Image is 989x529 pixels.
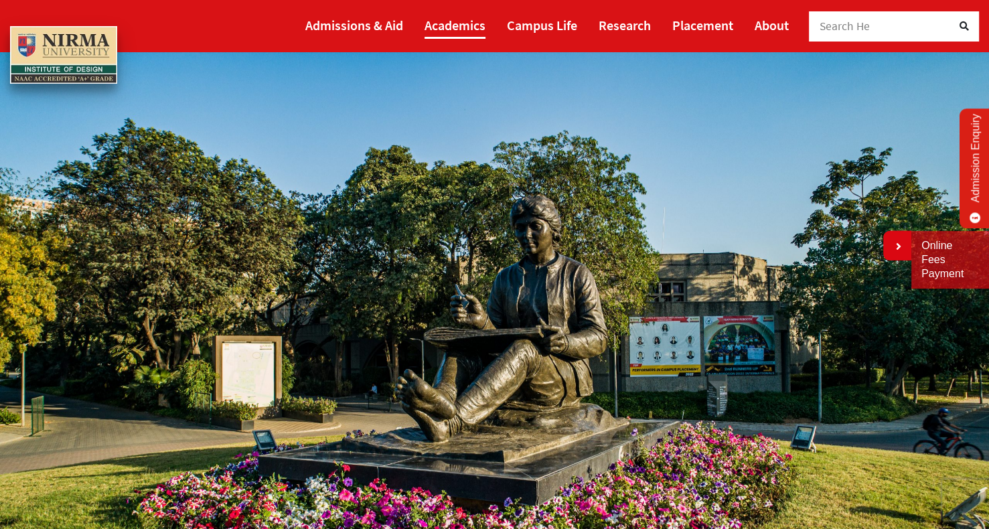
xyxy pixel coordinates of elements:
a: About [755,11,789,39]
span: Search He [820,19,870,33]
a: Admissions & Aid [305,11,403,39]
a: Placement [672,11,733,39]
a: Research [599,11,651,39]
img: main_logo [10,26,117,84]
a: Campus Life [507,11,577,39]
a: Academics [425,11,485,39]
a: Online Fees Payment [921,239,979,281]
